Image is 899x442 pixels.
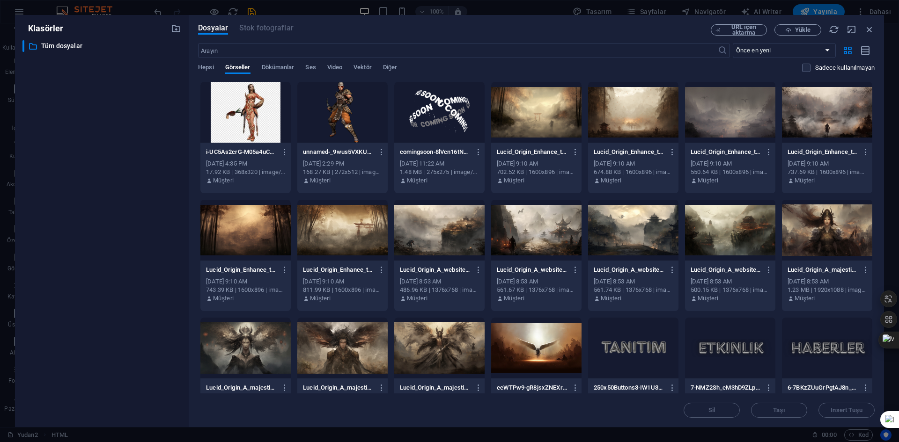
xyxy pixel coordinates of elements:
div: 486.96 KB | 1376x768 | image/jpeg [400,286,479,294]
div: [DATE] 8:53 AM [400,277,479,286]
div: [DATE] 8:53 AM [691,277,770,286]
span: Hepsi [198,62,214,75]
div: [DATE] 8:53 AM [594,277,673,286]
input: Arayın [198,43,717,58]
p: Lucid_Origin_A_website_background_for_a_Metin2style_MMORPG_gam_0-9wPGwptLyeXylov4ZSUOjw.jpg [400,266,470,274]
div: 1.48 MB | 275x275 | image/gif [400,168,479,176]
span: Diğer [383,62,398,75]
p: Lucid_Origin_Enhance_the_existing_website_background_image_wit_1-gzgh3PTOz9ykUAToDzBOMw.jpg [691,148,761,156]
p: Tüm dosyalar [41,41,164,51]
span: Video [327,62,342,75]
div: 500.15 KB | 1376x768 | image/jpeg [691,286,770,294]
div: [DATE] 8:53 AM [497,277,576,286]
div: 702.52 KB | 1600x896 | image/jpeg [497,168,576,176]
span: Bu dosya türü bu element tarafından desteklenmiyor [239,22,294,34]
p: Lucid_Origin_A_website_background_for_a_Metin2style_MMORPG_gam_2-VkXivY-5Qs0bxewhs3u1PQ.jpg [691,266,761,274]
div: 168.27 KB | 272x512 | image/png [303,168,382,176]
p: Müşteri [698,294,718,303]
p: Müşteri [698,176,718,185]
div: [DATE] 11:22 AM [400,159,479,168]
div: [DATE] 9:10 AM [497,159,576,168]
p: Müşteri [601,294,621,303]
div: 737.69 KB | 1600x896 | image/jpeg [788,168,867,176]
div: 743.39 KB | 1600x896 | image/jpeg [206,286,285,294]
button: Yükle [774,24,821,36]
div: 561.67 KB | 1376x768 | image/jpeg [497,286,576,294]
div: [DATE] 9:10 AM [691,159,770,168]
p: Lucid_Origin_A_majestic_Chinese_mythological_transformation_of_1-qhBtZvW3IzxstzD9fPzbLA.jpg [206,384,276,392]
p: Müşteri [213,176,233,185]
p: Lucid_Origin_A_majestic_Chinese_mythological_transformation_of_3-wSWOdYFJpPYHSqPU7e4r2w.jpg [400,384,470,392]
p: Müşteri [310,294,330,303]
div: [DATE] 8:53 AM [788,277,867,286]
div: [DATE] 4:35 PM [206,159,285,168]
p: Müşteri [504,176,524,185]
p: Lucid_Origin_Enhance_the_existing_website_background_image_by__1-7mmrS95rcbJbn4_fKrz0eQ.jpg [497,148,567,156]
span: Görseller [225,62,251,75]
p: Müşteri [601,176,621,185]
div: [DATE] 9:10 AM [594,159,673,168]
p: i-UC5As2crG-M05a4uC6CmIg.webp [206,148,276,156]
span: Ses [305,62,316,75]
p: Müşteri [795,294,815,303]
p: Müşteri [795,176,815,185]
div: 561.74 KB | 1376x768 | image/jpeg [594,286,673,294]
div: 811.99 KB | 1600x896 | image/jpeg [303,286,382,294]
p: Lucid_Origin_A_majestic_Chinese_mythological_transformation_of_2-Z5jhL7T0bn_CGO53RumvEw.jpg [303,384,373,392]
p: Lucid_Origin_A_website_background_for_a_Metin2style_MMORPG_gam_3-zgxYvDPp_dkq6IX18RlDYQ.jpg [594,266,664,274]
p: Müşteri [407,294,427,303]
p: comingsoon-8lVcn16tNHZu0sdaHbnv0w.gif [400,148,470,156]
p: Lucid_Origin_Enhance_the_existing_website_background_image_wit_0-Kn6qqSsYBBf4cvw994TugQ.jpg [788,148,858,156]
div: 1.23 MB | 1920x1088 | image/jpeg [788,286,867,294]
i: Yeni klasör oluştur [171,23,181,34]
p: Lucid_Origin_A_website_background_for_a_Metin2style_MMORPG_gam_1-YZDNb2Vb4DYQGDM74IDR6A.jpg [497,266,567,274]
p: Sadece web sitesinde kullanılmayan dosyaları görüntüleyin. Bu oturum sırasında eklenen dosyalar h... [815,64,875,72]
p: Klasörler [22,22,63,35]
span: URL içeri aktarma [725,24,763,36]
p: Müşteri [504,294,524,303]
div: [DATE] 2:29 PM [303,159,382,168]
span: Yükle [795,27,810,33]
span: Dökümanlar [262,62,295,75]
p: Lucid_Origin_A_majestic_Chinese_mythological_transformation_of_0-_mXNHSXbh7XDw6kM7g_txA.jpg [788,266,858,274]
p: 250x50Buttons3-IW1U3dnmi96D-ZA3atXxxQ.gif [594,384,664,392]
div: ​ [22,40,24,52]
p: Müşteri [407,176,427,185]
p: eeWTPw9-gR8jsxZNEXrQe7wWXdPXEg-tch6XPuNP1XvZoei7RfXAg.jpeg [497,384,567,392]
div: [DATE] 9:10 AM [788,159,867,168]
p: Müşteri [213,294,233,303]
i: Kapat [864,24,875,35]
i: Yeniden Yükle [829,24,839,35]
p: Lucid_Origin_Enhance_the_existing_website_background_image_by__0-eiwyKvDbbKxT4y2h_WM-pQ.jpg [594,148,664,156]
i: Küçült [847,24,857,35]
div: [DATE] 9:10 AM [206,277,285,286]
span: Vektör [354,62,372,75]
div: [DATE] 9:10 AM [303,277,382,286]
p: Lucid_Origin_Enhance_the_existing_website_background_image_by__3-e7yEKXGJ7DMW11KwJpqfrw.jpg [206,266,276,274]
p: Müşteri [310,176,330,185]
div: 17.92 KB | 368x320 | image/webp [206,168,285,176]
p: 7-NMZ2Sh_eM3hD9ZLpur5v5A.png [691,384,761,392]
p: unnamed-_9wus5VXKUHIeevjv36G5A.png [303,148,373,156]
p: Lucid_Origin_Enhance_the_existing_website_background_image_by__2-_upcBomkuF8_apdW8d4v_g.jpg [303,266,373,274]
p: 6-7BKzZUuGrPgtAJ8n_yqznw.png [788,384,858,392]
div: 674.88 KB | 1600x896 | image/jpeg [594,168,673,176]
span: Dosyalar [198,22,228,34]
div: 550.64 KB | 1600x896 | image/jpeg [691,168,770,176]
button: URL içeri aktarma [711,24,767,36]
